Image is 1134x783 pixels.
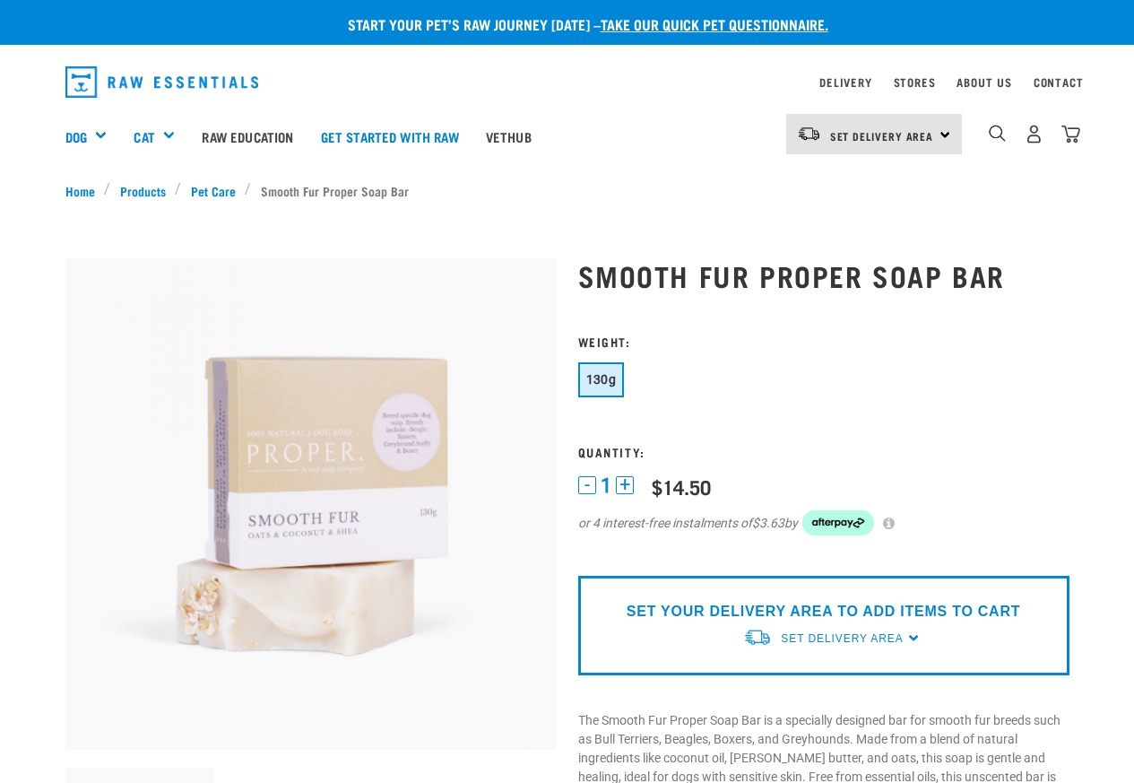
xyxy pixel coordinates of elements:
button: + [616,476,634,494]
a: Raw Education [188,100,307,172]
a: Stores [894,79,936,85]
h3: Quantity: [578,445,1069,458]
a: Products [110,181,175,200]
a: Pet Care [181,181,245,200]
nav: dropdown navigation [51,59,1084,105]
img: Smooth fur soap [65,258,557,750]
span: 130g [586,372,617,387]
img: home-icon@2x.png [1061,125,1080,144]
button: 130g [578,362,625,397]
img: user.png [1025,125,1043,144]
a: Dog [65,126,87,147]
span: 1 [601,476,611,495]
img: home-icon-1@2x.png [989,125,1006,142]
p: SET YOUR DELIVERY AREA TO ADD ITEMS TO CART [627,601,1020,622]
a: About Us [957,79,1011,85]
a: Home [65,181,105,200]
img: van-moving.png [797,126,821,142]
a: Contact [1034,79,1084,85]
h3: Weight: [578,335,1069,348]
img: Raw Essentials Logo [65,66,259,98]
button: - [578,476,596,494]
span: $3.63 [752,514,784,533]
nav: breadcrumbs [65,181,1069,200]
span: Set Delivery Area [830,133,934,139]
a: Get started with Raw [307,100,472,172]
span: Set Delivery Area [781,632,903,645]
a: Vethub [472,100,545,172]
div: $14.50 [652,475,711,498]
img: van-moving.png [743,628,772,647]
a: take our quick pet questionnaire. [601,20,828,28]
a: Cat [134,126,154,147]
img: Afterpay [802,510,874,535]
div: or 4 interest-free instalments of by [578,510,1069,535]
h1: Smooth Fur Proper Soap Bar [578,259,1069,291]
a: Delivery [819,79,871,85]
